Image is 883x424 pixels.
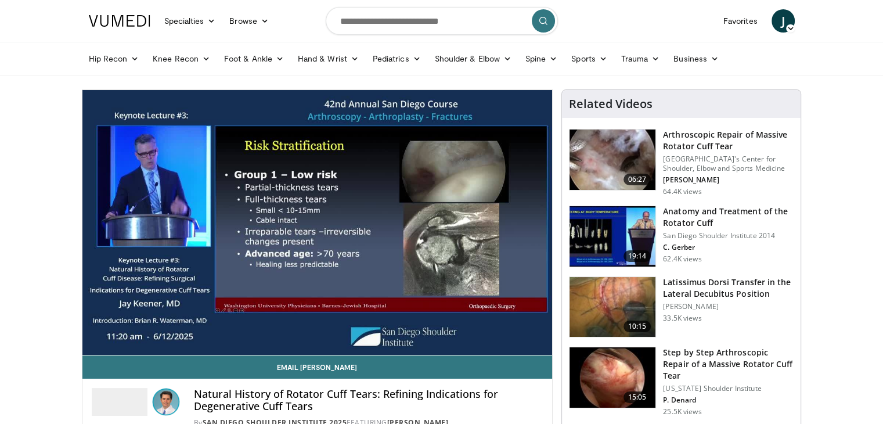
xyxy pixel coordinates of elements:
[663,254,701,264] p: 62.4K views
[569,129,794,196] a: 06:27 Arthroscopic Repair of Massive Rotator Cuff Tear [GEOGRAPHIC_DATA]'s Center for Shoulder, E...
[663,407,701,416] p: 25.5K views
[326,7,558,35] input: Search topics, interventions
[570,130,655,190] img: 281021_0002_1.png.150x105_q85_crop-smart_upscale.jpg
[89,15,150,27] img: VuMedi Logo
[217,47,291,70] a: Foot & Ankle
[428,47,518,70] a: Shoulder & Elbow
[623,250,651,262] span: 19:14
[570,347,655,408] img: 7cd5bdb9-3b5e-40f2-a8f4-702d57719c06.150x105_q85_crop-smart_upscale.jpg
[623,391,651,403] span: 15:05
[663,384,794,393] p: [US_STATE] Shoulder Institute
[623,174,651,185] span: 06:27
[716,9,765,33] a: Favorites
[623,321,651,332] span: 10:15
[569,206,794,267] a: 19:14 Anatomy and Treatment of the Rotator Cuff San Diego Shoulder Institute 2014 C. Gerber 62.4K...
[570,206,655,267] img: 58008271-3059-4eea-87a5-8726eb53a503.150x105_q85_crop-smart_upscale.jpg
[92,388,147,416] img: San Diego Shoulder Institute 2025
[518,47,564,70] a: Spine
[152,388,180,416] img: Avatar
[194,388,543,413] h4: Natural History of Rotator Cuff Tears: Refining Indications for Degenerative Cuff Tears
[663,175,794,185] p: [PERSON_NAME]
[663,243,794,252] p: C. Gerber
[157,9,223,33] a: Specialties
[666,47,726,70] a: Business
[663,276,794,300] h3: Latissimus Dorsi Transfer in the Lateral Decubitus Position
[663,187,701,196] p: 64.4K views
[569,97,653,111] h4: Related Videos
[366,47,428,70] a: Pediatrics
[569,347,794,416] a: 15:05 Step by Step Arthroscopic Repair of a Massive Rotator Cuff Tear [US_STATE] Shoulder Institu...
[663,231,794,240] p: San Diego Shoulder Institute 2014
[663,206,794,229] h3: Anatomy and Treatment of the Rotator Cuff
[82,355,553,379] a: Email [PERSON_NAME]
[772,9,795,33] a: J
[569,276,794,338] a: 10:15 Latissimus Dorsi Transfer in the Lateral Decubitus Position [PERSON_NAME] 33.5K views
[146,47,217,70] a: Knee Recon
[663,302,794,311] p: [PERSON_NAME]
[663,129,794,152] h3: Arthroscopic Repair of Massive Rotator Cuff Tear
[222,9,276,33] a: Browse
[291,47,366,70] a: Hand & Wrist
[614,47,667,70] a: Trauma
[663,314,701,323] p: 33.5K views
[564,47,614,70] a: Sports
[663,347,794,382] h3: Step by Step Arthroscopic Repair of a Massive Rotator Cuff Tear
[570,277,655,337] img: 38501_0000_3.png.150x105_q85_crop-smart_upscale.jpg
[663,396,794,405] p: P. Denard
[82,47,146,70] a: Hip Recon
[82,90,553,355] video-js: Video Player
[663,154,794,173] p: [GEOGRAPHIC_DATA]'s Center for Shoulder, Elbow and Sports Medicine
